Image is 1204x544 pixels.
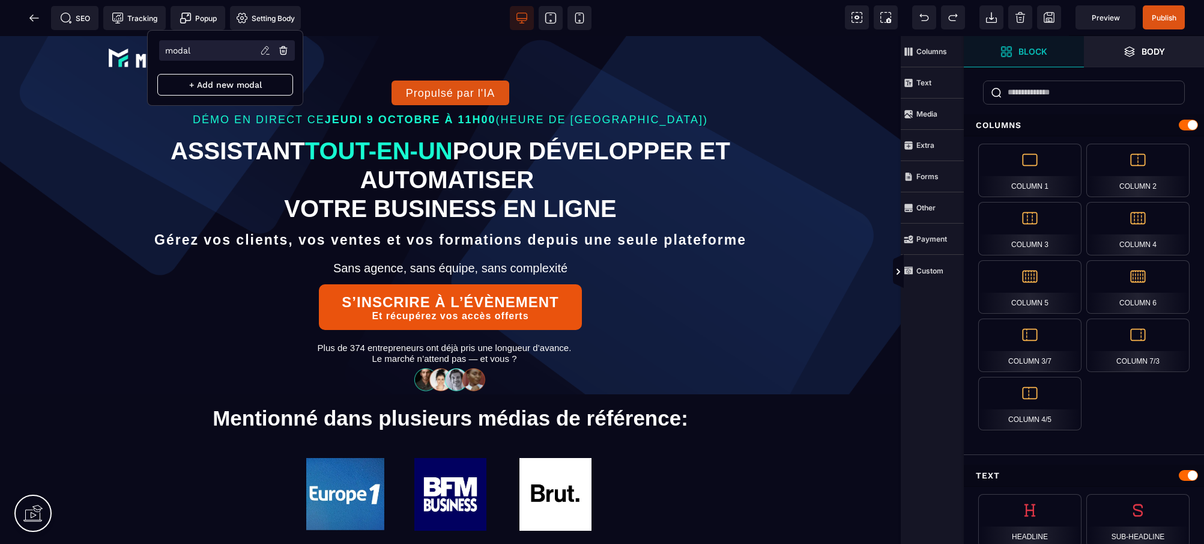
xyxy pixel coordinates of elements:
strong: Forms [916,172,939,181]
img: 0554b7621dbcc23f00e47a6d4a67910b_Capture_d%E2%80%99e%CC%81cran_2025-06-07_a%CC%80_08.10.48.png [306,422,384,494]
button: S’INSCRIRE À L’ÉVÈNEMENTEt récupérez vos accès offerts [319,248,582,294]
span: Setting Body [236,12,295,24]
span: View mobile [567,6,591,30]
div: Column 4/5 [978,377,1081,430]
div: Column 6 [1086,260,1190,314]
strong: Payment [916,234,947,243]
img: 704b97603b3d89ec847c04719d9c8fae_221.jpg [519,422,592,495]
span: Payment [901,224,964,255]
div: Columns [964,114,1204,136]
span: Undo [912,5,936,29]
div: Column 3 [978,202,1081,255]
span: View tablet [539,6,563,30]
div: Column 7/3 [1086,319,1190,372]
span: Preview [1092,13,1120,22]
span: Screenshot [874,5,898,29]
text: Plus de 374 entrepreneurs ont déjà pris une longueur d’avance. Le marché n’attend pas — et vous ? [72,304,817,331]
span: Seo meta data [51,6,98,30]
div: Column 1 [978,144,1081,197]
span: Popup [180,12,217,24]
span: Clear [1008,5,1032,29]
img: e6894688e7183536f91f6cf1769eef69_LOGO_BLANC.png [105,9,225,35]
p: + Add new modal [157,74,293,96]
span: Publish [1152,13,1176,22]
div: Column 2 [1086,144,1190,197]
b: Gérez vos clients, vos ventes et vos formations depuis une seule plateforme [154,196,746,212]
span: Redo [941,5,965,29]
text: Mentionné dans plusieurs médias de référence: [18,370,883,398]
strong: Block [1018,47,1047,56]
span: Forms [901,161,964,192]
span: Media [901,99,964,130]
text: ASSISTANT POUR DÉVELOPPER ET AUTOMATISER VOTRE BUSINESS EN LIGNE [139,97,762,190]
span: Extra [901,130,964,161]
div: Column 5 [978,260,1081,314]
strong: Custom [916,266,943,275]
span: Columns [901,36,964,67]
strong: Extra [916,141,934,150]
span: View components [845,5,869,29]
strong: Other [916,203,936,212]
span: Text [901,67,964,99]
div: Column 3/7 [978,319,1081,372]
span: Back [22,6,46,30]
h2: Sans agence, sans équipe, sans complexité [84,219,817,245]
span: JEUDI 9 OCTOBRE À 11H00 [325,78,496,90]
strong: Body [1142,47,1165,56]
span: View desktop [510,6,534,30]
strong: Media [916,109,937,118]
p: DÉMO EN DIRECT CE (HEURE DE [GEOGRAPHIC_DATA]) [84,75,817,94]
span: Create Alert Modal [171,6,225,30]
img: 32586e8465b4242308ef789b458fc82f_community-people.png [411,331,490,356]
span: Open Blocks [964,36,1084,67]
span: Tracking [112,12,157,24]
div: Column 4 [1086,202,1190,255]
span: Save [1143,5,1185,29]
p: modal [165,46,190,55]
span: Tracking code [103,6,166,30]
span: Favicon [230,6,301,30]
span: SEO [60,12,90,24]
div: Text [964,465,1204,487]
span: Toggle Views [964,254,976,290]
span: Save [1037,5,1061,29]
img: b7f71f5504ea002da3ba733e1ad0b0f6_119.jpg [414,422,487,495]
span: Custom Block [901,255,964,286]
span: Preview [1075,5,1136,29]
span: Other [901,192,964,224]
strong: Columns [916,47,947,56]
button: Propulsé par l'IA [392,44,509,69]
span: Open Import Webpage [979,5,1003,29]
span: Open Layers [1084,36,1204,67]
strong: Text [916,78,931,87]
